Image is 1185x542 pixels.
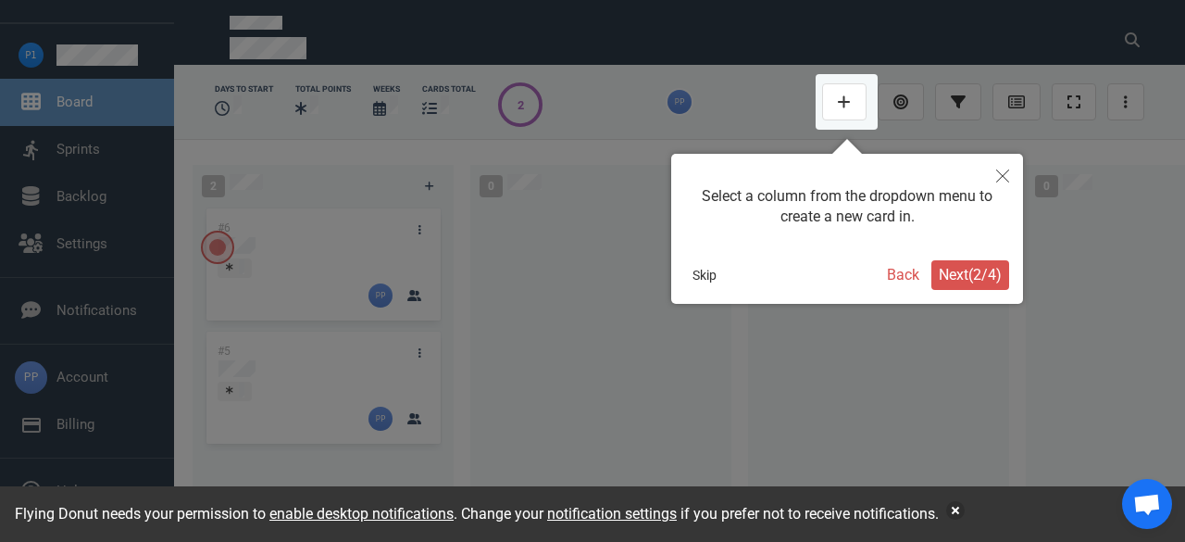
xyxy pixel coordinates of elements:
[15,505,454,523] span: Flying Donut needs your permission to
[454,505,939,523] span: . Change your if you prefer not to receive notifications.
[269,505,454,523] a: enable desktop notifications
[931,260,1009,290] button: Next
[547,505,677,523] a: notification settings
[982,154,1023,196] button: Close
[1122,479,1172,529] div: Chat abierto
[879,260,927,290] button: Back
[694,186,1000,228] div: Select a column from the dropdown menu to create a new card in.
[939,266,1002,284] span: Next ( 2 / 4 )
[685,261,724,289] button: Skip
